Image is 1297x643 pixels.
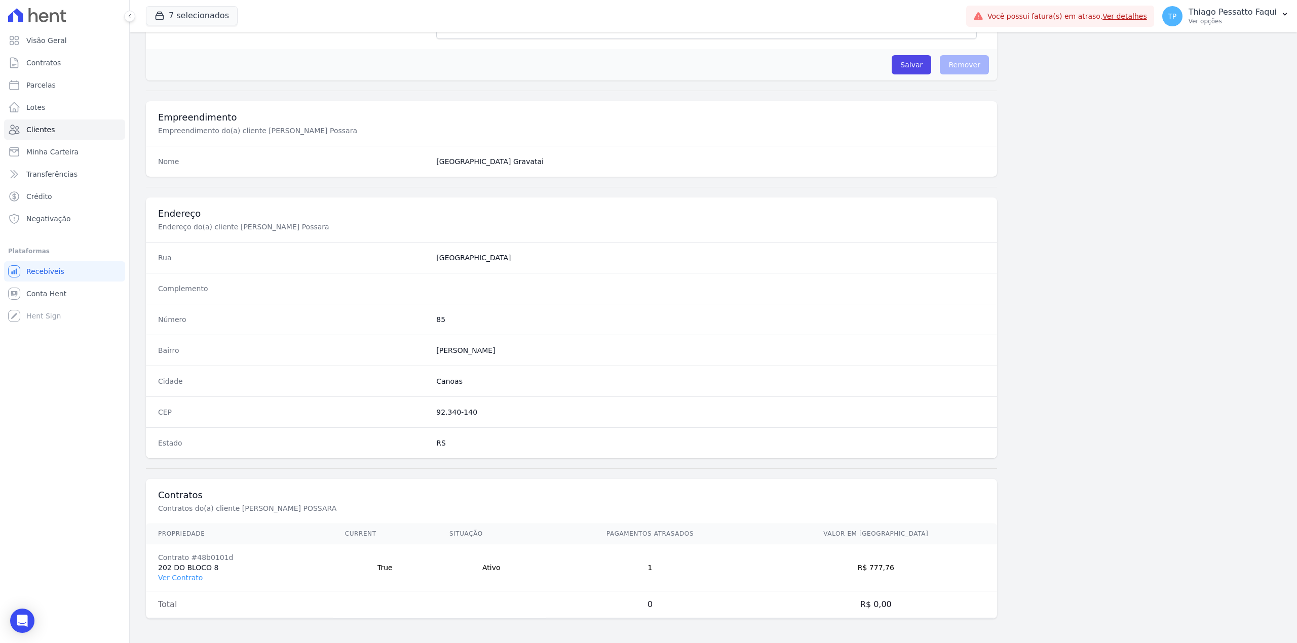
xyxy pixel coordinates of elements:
th: Pagamentos Atrasados [546,524,755,544]
td: Total [146,591,333,618]
td: 0 [546,591,755,618]
th: Current [333,524,437,544]
span: Transferências [26,169,78,179]
span: Minha Carteira [26,147,79,157]
a: Ver detalhes [1102,12,1147,20]
a: Parcelas [4,75,125,95]
span: Contratos [26,58,61,68]
span: Visão Geral [26,35,67,46]
dd: [PERSON_NAME] [436,345,985,355]
p: Empreendimento do(a) cliente [PERSON_NAME] Possara [158,126,499,136]
dd: [GEOGRAPHIC_DATA] [436,253,985,263]
dt: CEP [158,407,428,417]
td: Ativo [437,544,546,591]
a: Transferências [4,164,125,184]
td: 202 DO BLOCO 8 [146,544,333,591]
div: Plataformas [8,245,121,257]
a: Clientes [4,119,125,140]
h3: Contratos [158,489,985,501]
dt: Rua [158,253,428,263]
p: Endereço do(a) cliente [PERSON_NAME] Possara [158,222,499,232]
a: Ver Contrato [158,574,203,582]
dd: 85 [436,314,985,325]
a: Recebíveis [4,261,125,282]
span: Clientes [26,125,55,135]
dt: Complemento [158,284,428,294]
dd: RS [436,438,985,448]
dd: Canoas [436,376,985,386]
span: Negativação [26,214,71,224]
span: Recebíveis [26,266,64,276]
td: R$ 777,76 [755,544,997,591]
span: Você possui fatura(s) em atraso. [987,11,1147,22]
span: Remover [940,55,989,74]
dt: Cidade [158,376,428,386]
th: Propriedade [146,524,333,544]
a: Crédito [4,186,125,207]
a: Negativação [4,209,125,229]
span: Crédito [26,191,52,202]
div: Contrato #48b0101d [158,552,321,562]
dt: Bairro [158,345,428,355]
a: Contratos [4,53,125,73]
span: TP [1168,13,1176,20]
dt: Número [158,314,428,325]
a: Lotes [4,97,125,117]
th: Situação [437,524,546,544]
h3: Endereço [158,208,985,220]
td: 1 [546,544,755,591]
p: Contratos do(a) cliente [PERSON_NAME] POSSARA [158,503,499,513]
p: Ver opções [1189,17,1277,25]
dt: Nome [158,156,428,167]
td: True [333,544,437,591]
dd: 92.340-140 [436,407,985,417]
button: 7 selecionados [146,6,238,25]
div: Open Intercom Messenger [10,609,34,633]
a: Visão Geral [4,30,125,51]
span: Conta Hent [26,289,66,299]
p: Thiago Pessatto Faqui [1189,7,1277,17]
input: Salvar [892,55,931,74]
td: R$ 0,00 [755,591,997,618]
dt: Estado [158,438,428,448]
button: TP Thiago Pessatto Faqui Ver opções [1154,2,1297,30]
a: Conta Hent [4,284,125,304]
span: Lotes [26,102,46,112]
th: Valor em [GEOGRAPHIC_DATA] [755,524,997,544]
span: Parcelas [26,80,56,90]
h3: Empreendimento [158,111,985,124]
a: Minha Carteira [4,142,125,162]
dd: [GEOGRAPHIC_DATA] Gravatai [436,156,985,167]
